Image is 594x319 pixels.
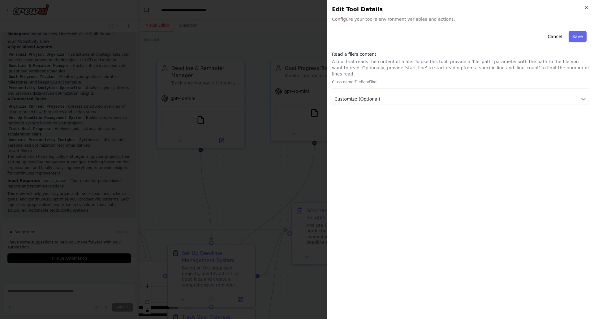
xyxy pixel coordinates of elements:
[332,51,589,57] h3: Read a file's content
[332,80,589,84] p: Class name: FileReadTool
[332,16,589,22] span: Configure your tool's environment variables and actions.
[334,96,380,102] span: Customize (Optional)
[332,93,589,105] button: Customize (Optional)
[544,31,566,42] button: Cancel
[332,58,589,77] p: A tool that reads the content of a file. To use this tool, provide a 'file_path' parameter with t...
[569,31,587,42] button: Save
[332,5,589,14] h2: Edit Tool Details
